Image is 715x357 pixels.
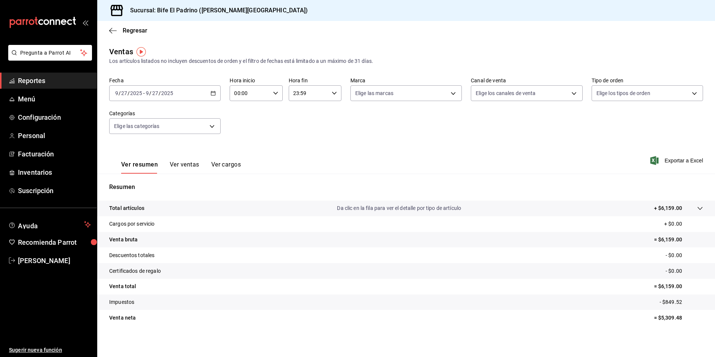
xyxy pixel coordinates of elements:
p: = $5,309.48 [654,314,703,322]
span: Elige las marcas [355,89,393,97]
span: [PERSON_NAME] [18,256,91,266]
p: Descuentos totales [109,251,154,259]
span: Facturación [18,149,91,159]
span: Inventarios [18,167,91,177]
span: Elige los canales de venta [476,89,536,97]
span: Elige las categorías [114,122,160,130]
button: Exportar a Excel [652,156,703,165]
label: Marca [350,78,462,83]
button: Pregunta a Parrot AI [8,45,92,61]
input: ---- [161,90,174,96]
button: Ver resumen [121,161,158,174]
p: Total artículos [109,204,144,212]
p: Da clic en la fila para ver el detalle por tipo de artículo [337,204,461,212]
p: + $0.00 [664,220,703,228]
p: - $0.00 [666,251,703,259]
p: - $849.52 [660,298,703,306]
input: -- [152,90,159,96]
p: + $6,159.00 [654,204,682,212]
p: Certificados de regalo [109,267,161,275]
div: Ventas [109,46,133,57]
span: Suscripción [18,186,91,196]
span: Reportes [18,76,91,86]
a: Pregunta a Parrot AI [5,54,92,62]
input: -- [145,90,149,96]
span: / [128,90,130,96]
button: open_drawer_menu [82,19,88,25]
span: / [149,90,151,96]
label: Fecha [109,78,221,83]
p: Venta neta [109,314,136,322]
div: Los artículos listados no incluyen descuentos de orden y el filtro de fechas está limitado a un m... [109,57,703,65]
span: Configuración [18,112,91,122]
p: Cargos por servicio [109,220,155,228]
div: navigation tabs [121,161,241,174]
label: Categorías [109,111,221,116]
p: = $6,159.00 [654,236,703,244]
p: - $0.00 [666,267,703,275]
input: -- [121,90,128,96]
p: Impuestos [109,298,134,306]
span: Recomienda Parrot [18,237,91,247]
label: Canal de venta [471,78,582,83]
span: Regresar [123,27,147,34]
input: -- [115,90,119,96]
p: = $6,159.00 [654,283,703,290]
label: Tipo de orden [592,78,703,83]
span: / [119,90,121,96]
label: Hora inicio [230,78,282,83]
p: Resumen [109,183,703,192]
h3: Sucursal: Bife El Padrino ([PERSON_NAME][GEOGRAPHIC_DATA]) [124,6,308,15]
span: Personal [18,131,91,141]
span: Pregunta a Parrot AI [20,49,80,57]
span: Ayuda [18,220,81,229]
span: Sugerir nueva función [9,346,91,354]
button: Ver ventas [170,161,199,174]
input: ---- [130,90,142,96]
span: / [159,90,161,96]
button: Regresar [109,27,147,34]
span: - [143,90,145,96]
img: Tooltip marker [136,47,146,57]
span: Elige los tipos de orden [596,89,650,97]
span: Menú [18,94,91,104]
p: Venta total [109,283,136,290]
label: Hora fin [289,78,341,83]
p: Venta bruta [109,236,138,244]
button: Ver cargos [211,161,241,174]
